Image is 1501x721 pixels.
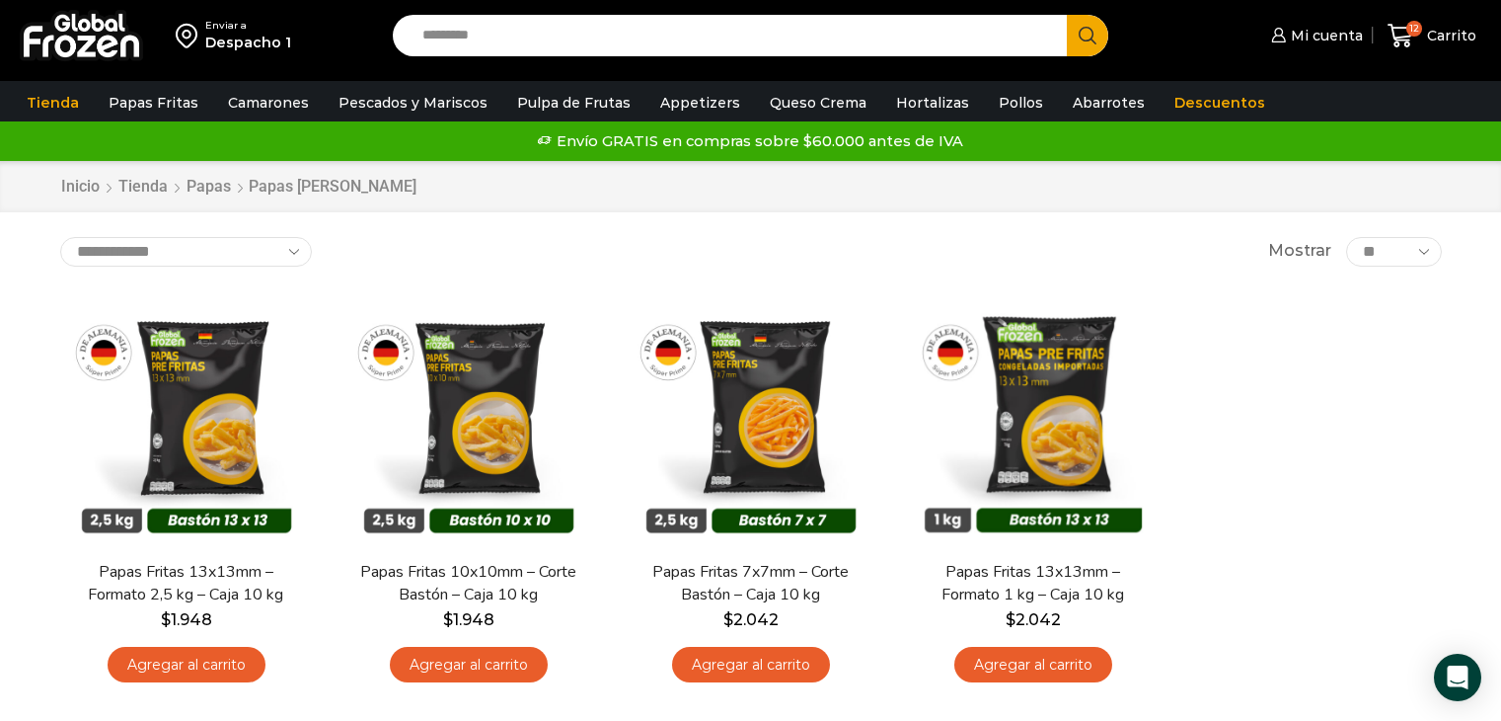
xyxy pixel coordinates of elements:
[637,561,863,606] a: Papas Fritas 7x7mm – Corte Bastón – Caja 10 kg
[329,84,497,121] a: Pescados y Mariscos
[186,176,232,199] a: Papas
[886,84,979,121] a: Hortalizas
[1406,21,1422,37] span: 12
[723,610,733,629] span: $
[390,647,548,683] a: Agregar al carrito: “Papas Fritas 10x10mm - Corte Bastón - Caja 10 kg”
[249,177,416,196] h1: Papas [PERSON_NAME]
[954,647,1112,683] a: Agregar al carrito: “Papas Fritas 13x13mm - Formato 1 kg - Caja 10 kg”
[443,610,453,629] span: $
[443,610,494,629] bdi: 1.948
[117,176,169,199] a: Tienda
[176,19,205,52] img: address-field-icon.svg
[1063,84,1155,121] a: Abarrotes
[507,84,640,121] a: Pulpa de Frutas
[1286,26,1363,45] span: Mi cuenta
[60,176,416,199] nav: Breadcrumb
[1164,84,1275,121] a: Descuentos
[1006,610,1061,629] bdi: 2.042
[161,610,212,629] bdi: 1.948
[205,33,291,52] div: Despacho 1
[672,647,830,683] a: Agregar al carrito: “Papas Fritas 7x7mm - Corte Bastón - Caja 10 kg”
[1006,610,1015,629] span: $
[650,84,750,121] a: Appetizers
[1266,16,1363,55] a: Mi cuenta
[723,610,779,629] bdi: 2.042
[17,84,89,121] a: Tienda
[72,561,299,606] a: Papas Fritas 13x13mm – Formato 2,5 kg – Caja 10 kg
[760,84,876,121] a: Queso Crema
[354,561,581,606] a: Papas Fritas 10x10mm – Corte Bastón – Caja 10 kg
[60,176,101,199] a: Inicio
[1268,240,1331,263] span: Mostrar
[1383,13,1481,59] a: 12 Carrito
[919,561,1146,606] a: Papas Fritas 13x13mm – Formato 1 kg – Caja 10 kg
[60,237,312,267] select: Pedido de la tienda
[99,84,208,121] a: Papas Fritas
[1422,26,1476,45] span: Carrito
[161,610,171,629] span: $
[1434,654,1481,701] div: Open Intercom Messenger
[1067,15,1108,56] button: Search button
[205,19,291,33] div: Enviar a
[218,84,319,121] a: Camarones
[108,647,265,683] a: Agregar al carrito: “Papas Fritas 13x13mm - Formato 2,5 kg - Caja 10 kg”
[989,84,1053,121] a: Pollos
